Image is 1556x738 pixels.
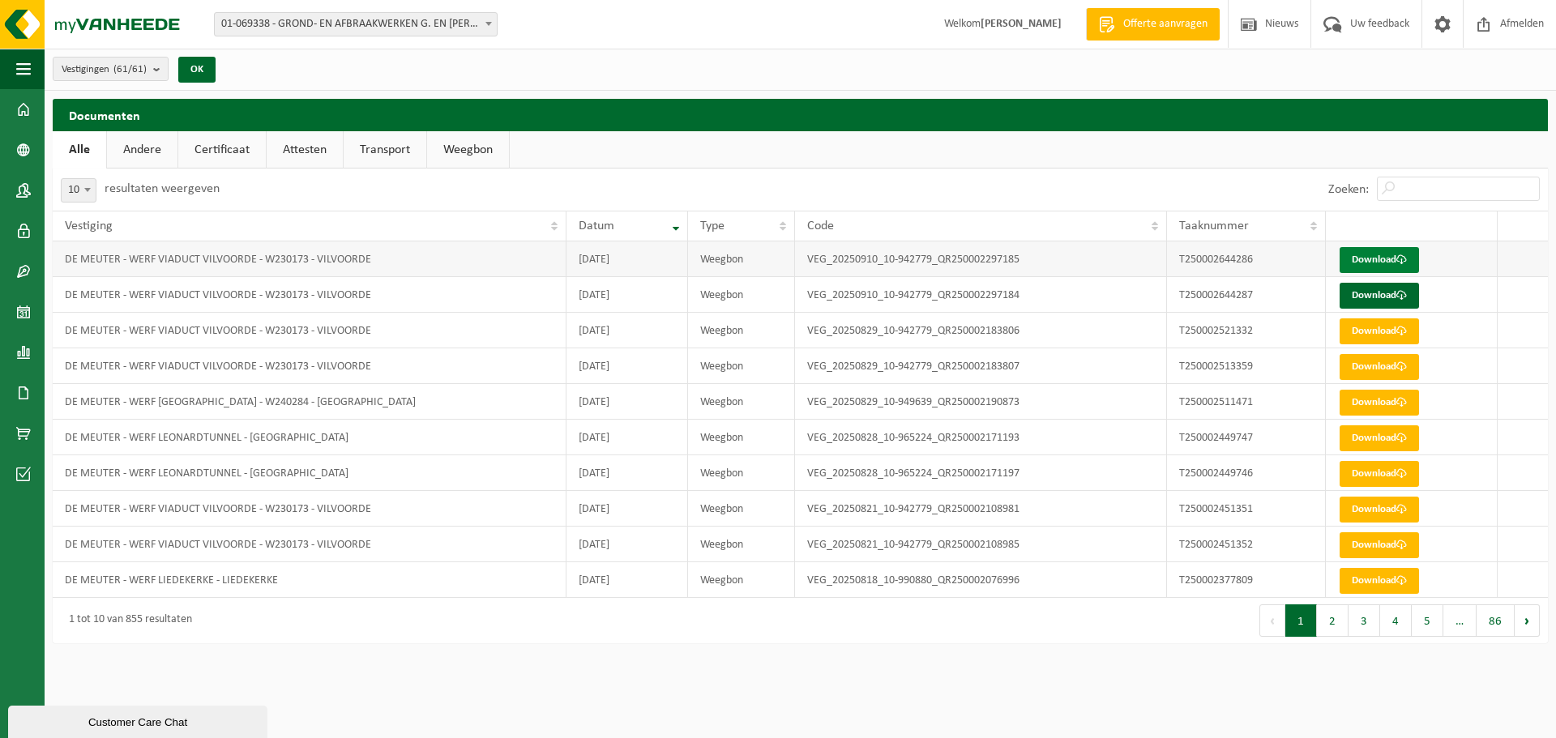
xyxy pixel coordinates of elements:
[795,348,1167,384] td: VEG_20250829_10-942779_QR250002183807
[566,420,688,455] td: [DATE]
[53,99,1548,130] h2: Documenten
[566,348,688,384] td: [DATE]
[795,491,1167,527] td: VEG_20250821_10-942779_QR250002108981
[1443,604,1477,637] span: …
[1340,283,1419,309] a: Download
[8,702,271,738] iframe: chat widget
[53,562,566,598] td: DE MEUTER - WERF LIEDEKERKE - LIEDEKERKE
[688,277,796,313] td: Weegbon
[1167,241,1326,277] td: T250002644286
[795,562,1167,598] td: VEG_20250818_10-990880_QR250002076996
[1285,604,1317,637] button: 1
[1340,497,1419,523] a: Download
[1167,527,1326,562] td: T250002451352
[53,527,566,562] td: DE MEUTER - WERF VIADUCT VILVOORDE - W230173 - VILVOORDE
[795,241,1167,277] td: VEG_20250910_10-942779_QR250002297185
[53,420,566,455] td: DE MEUTER - WERF LEONARDTUNNEL - [GEOGRAPHIC_DATA]
[1167,384,1326,420] td: T250002511471
[1340,568,1419,594] a: Download
[1167,420,1326,455] td: T250002449747
[53,313,566,348] td: DE MEUTER - WERF VIADUCT VILVOORDE - W230173 - VILVOORDE
[688,384,796,420] td: Weegbon
[1167,562,1326,598] td: T250002377809
[981,18,1062,30] strong: [PERSON_NAME]
[53,131,106,169] a: Alle
[566,491,688,527] td: [DATE]
[1340,354,1419,380] a: Download
[566,455,688,491] td: [DATE]
[1340,247,1419,273] a: Download
[65,220,113,232] span: Vestiging
[688,348,796,384] td: Weegbon
[53,384,566,420] td: DE MEUTER - WERF [GEOGRAPHIC_DATA] - W240284 - [GEOGRAPHIC_DATA]
[579,220,614,232] span: Datum
[53,491,566,527] td: DE MEUTER - WERF VIADUCT VILVOORDE - W230173 - VILVOORDE
[566,384,688,420] td: [DATE]
[1167,491,1326,527] td: T250002451351
[1340,461,1419,487] a: Download
[1259,604,1285,637] button: Previous
[105,182,220,195] label: resultaten weergeven
[1515,604,1540,637] button: Next
[566,277,688,313] td: [DATE]
[1167,277,1326,313] td: T250002644287
[178,57,216,83] button: OK
[53,277,566,313] td: DE MEUTER - WERF VIADUCT VILVOORDE - W230173 - VILVOORDE
[61,178,96,203] span: 10
[53,348,566,384] td: DE MEUTER - WERF VIADUCT VILVOORDE - W230173 - VILVOORDE
[688,420,796,455] td: Weegbon
[53,241,566,277] td: DE MEUTER - WERF VIADUCT VILVOORDE - W230173 - VILVOORDE
[566,527,688,562] td: [DATE]
[1317,604,1349,637] button: 2
[1167,348,1326,384] td: T250002513359
[795,527,1167,562] td: VEG_20250821_10-942779_QR250002108985
[566,562,688,598] td: [DATE]
[688,491,796,527] td: Weegbon
[795,384,1167,420] td: VEG_20250829_10-949639_QR250002190873
[807,220,834,232] span: Code
[113,64,147,75] count: (61/61)
[1086,8,1220,41] a: Offerte aanvragen
[53,57,169,81] button: Vestigingen(61/61)
[795,313,1167,348] td: VEG_20250829_10-942779_QR250002183806
[688,527,796,562] td: Weegbon
[344,131,426,169] a: Transport
[688,562,796,598] td: Weegbon
[1477,604,1515,637] button: 86
[62,58,147,82] span: Vestigingen
[1380,604,1412,637] button: 4
[1179,220,1249,232] span: Taaknummer
[688,313,796,348] td: Weegbon
[53,455,566,491] td: DE MEUTER - WERF LEONARDTUNNEL - [GEOGRAPHIC_DATA]
[795,277,1167,313] td: VEG_20250910_10-942779_QR250002297184
[688,241,796,277] td: Weegbon
[62,179,96,202] span: 10
[1340,425,1419,451] a: Download
[267,131,343,169] a: Attesten
[1328,183,1369,196] label: Zoeken:
[427,131,509,169] a: Weegbon
[1340,390,1419,416] a: Download
[795,455,1167,491] td: VEG_20250828_10-965224_QR250002171197
[1349,604,1380,637] button: 3
[1412,604,1443,637] button: 5
[61,606,192,635] div: 1 tot 10 van 855 resultaten
[700,220,725,232] span: Type
[1167,455,1326,491] td: T250002449746
[214,12,498,36] span: 01-069338 - GROND- EN AFBRAAKWERKEN G. EN A. DE MEUTER - TERNAT
[566,313,688,348] td: [DATE]
[1340,318,1419,344] a: Download
[1119,16,1212,32] span: Offerte aanvragen
[1167,313,1326,348] td: T250002521332
[795,420,1167,455] td: VEG_20250828_10-965224_QR250002171193
[107,131,177,169] a: Andere
[688,455,796,491] td: Weegbon
[1340,532,1419,558] a: Download
[178,131,266,169] a: Certificaat
[566,241,688,277] td: [DATE]
[215,13,497,36] span: 01-069338 - GROND- EN AFBRAAKWERKEN G. EN A. DE MEUTER - TERNAT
